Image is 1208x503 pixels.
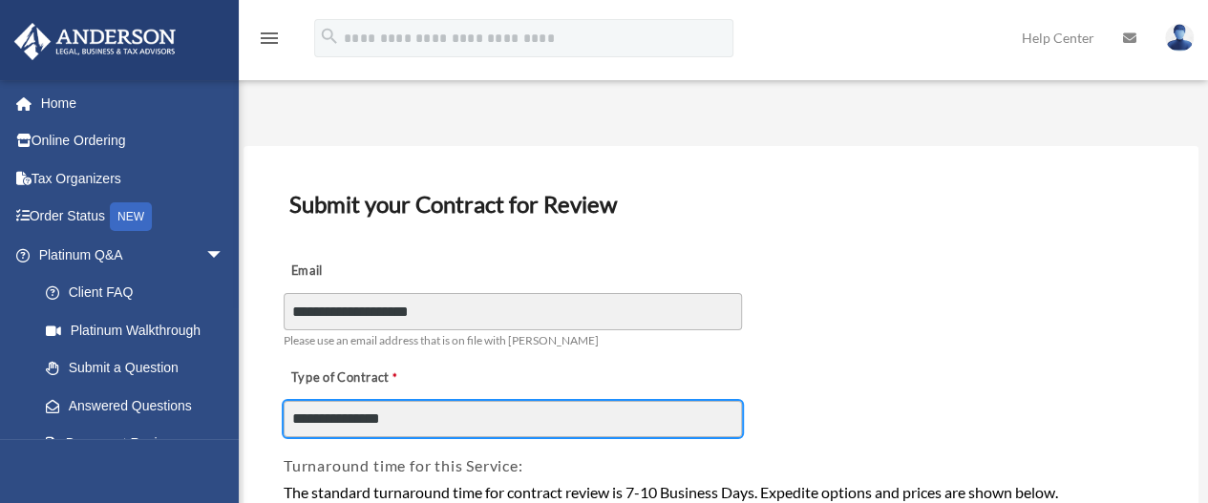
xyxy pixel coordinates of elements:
a: Submit a Question [27,349,253,388]
a: Home [13,84,253,122]
img: Anderson Advisors Platinum Portal [9,23,181,60]
a: Online Ordering [13,122,253,160]
a: Answered Questions [27,387,253,425]
img: User Pic [1165,24,1194,52]
label: Email [284,258,475,284]
a: Document Review [27,425,244,463]
span: Turnaround time for this Service: [284,456,522,474]
span: arrow_drop_down [205,236,244,275]
i: menu [258,27,281,50]
a: Client FAQ [27,274,253,312]
label: Type of Contract [284,365,475,391]
div: NEW [110,202,152,231]
i: search [319,26,340,47]
a: Platinum Walkthrough [27,311,253,349]
a: Tax Organizers [13,159,253,198]
a: Order StatusNEW [13,198,253,237]
a: menu [258,33,281,50]
a: Platinum Q&Aarrow_drop_down [13,236,253,274]
h3: Submit your Contract for Review [282,184,1160,224]
span: Please use an email address that is on file with [PERSON_NAME] [284,333,599,347]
